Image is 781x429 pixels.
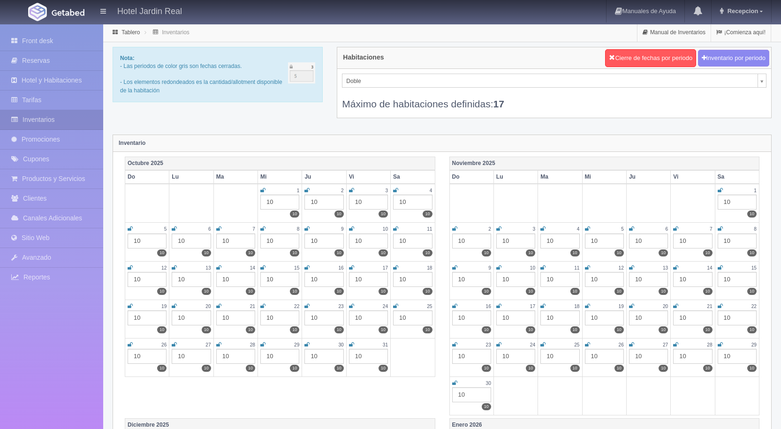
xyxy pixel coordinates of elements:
img: cutoff.png [288,62,316,83]
small: 3 [385,188,388,193]
label: 10 [659,288,668,295]
small: 25 [427,304,432,309]
div: 10 [585,310,624,325]
small: 18 [427,265,432,271]
label: 10 [703,365,713,372]
small: 16 [486,304,491,309]
div: - Las periodos de color gris son fechas cerradas. - Los elementos redondeados es la cantidad/allo... [113,47,323,102]
label: 10 [290,365,299,372]
label: 10 [482,249,491,256]
div: 10 [172,272,211,287]
label: 10 [526,288,535,295]
small: 8 [754,226,757,232]
label: 10 [747,365,757,372]
div: 10 [260,195,299,210]
small: 4 [577,226,580,232]
div: 10 [128,310,167,325]
span: Recepcion [725,8,758,15]
a: Tablero [121,29,140,36]
div: 10 [304,349,343,364]
div: 10 [585,272,624,287]
label: 10 [614,288,624,295]
small: 12 [619,265,624,271]
small: 4 [430,188,432,193]
label: 10 [202,326,211,333]
label: 10 [157,249,167,256]
label: 10 [379,365,388,372]
small: 22 [294,304,299,309]
div: 10 [673,272,712,287]
small: 28 [707,342,712,347]
small: 13 [663,265,668,271]
th: Noviembre 2025 [449,157,759,170]
div: 10 [496,310,535,325]
small: 31 [383,342,388,347]
label: 10 [423,288,432,295]
small: 17 [530,304,535,309]
small: 24 [530,342,535,347]
small: 2 [341,188,344,193]
small: 26 [161,342,167,347]
div: 10 [540,272,579,287]
small: 28 [250,342,255,347]
label: 10 [423,249,432,256]
div: 10 [349,195,388,210]
div: 10 [452,233,491,248]
button: Cierre de fechas por periodo [605,49,696,67]
small: 24 [383,304,388,309]
small: 8 [297,226,300,232]
th: Octubre 2025 [125,157,435,170]
div: 10 [718,233,757,248]
div: 10 [260,272,299,287]
th: Lu [493,170,538,184]
label: 10 [290,288,299,295]
label: 10 [482,288,491,295]
small: 19 [161,304,167,309]
a: ¡Comienza aquí! [711,23,771,42]
div: 10 [393,195,432,210]
label: 10 [747,211,757,218]
small: 26 [619,342,624,347]
label: 10 [246,288,255,295]
th: Sa [391,170,435,184]
small: 12 [161,265,167,271]
small: 13 [205,265,211,271]
label: 10 [202,288,211,295]
div: 10 [629,272,668,287]
small: 11 [574,265,579,271]
small: 9 [488,265,491,271]
th: Ju [626,170,670,184]
small: 15 [294,265,299,271]
b: 17 [493,98,504,109]
label: 10 [246,249,255,256]
small: 27 [205,342,211,347]
label: 10 [570,326,580,333]
div: 10 [128,233,167,248]
div: 10 [393,233,432,248]
label: 10 [526,365,535,372]
small: 30 [338,342,343,347]
div: 10 [304,195,343,210]
a: Inventarios [162,29,190,36]
div: 10 [260,233,299,248]
div: 10 [128,349,167,364]
div: 10 [393,272,432,287]
div: 10 [349,310,388,325]
label: 10 [290,326,299,333]
small: 5 [621,226,624,232]
h4: Hotel Jardin Real [117,5,182,16]
th: Ma [213,170,258,184]
label: 10 [526,249,535,256]
small: 20 [205,304,211,309]
div: 10 [718,272,757,287]
div: 10 [349,233,388,248]
small: 14 [707,265,712,271]
small: 9 [341,226,344,232]
th: Do [449,170,493,184]
label: 10 [334,211,344,218]
div: 10 [452,310,491,325]
div: Máximo de habitaciones definidas: [342,88,766,111]
label: 10 [290,249,299,256]
label: 10 [379,326,388,333]
a: Doble [342,74,766,88]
